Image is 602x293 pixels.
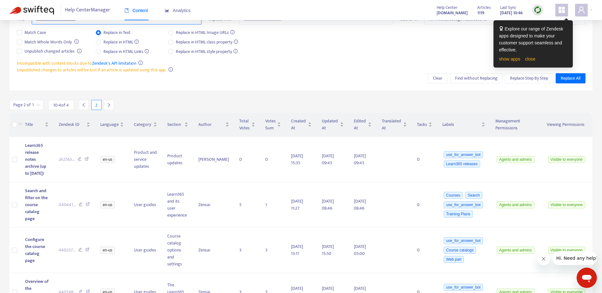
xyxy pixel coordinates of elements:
[101,39,142,46] span: Replace in HTML
[444,256,464,263] span: Web part
[437,4,458,11] span: Help Center
[548,201,585,208] span: Visible to everyone
[165,8,191,13] span: Analytics
[20,113,54,137] th: Title
[22,48,77,55] span: Unpublish changed articles
[25,142,46,177] span: Learn365 release notes archive (up to [DATE])
[234,113,260,137] th: Total Votes
[265,118,276,132] span: Votes Sum
[412,182,437,228] td: 0
[444,237,483,244] span: use_for_answer_bot
[537,252,550,265] iframe: Close message
[77,49,82,53] span: info-circle
[17,66,166,74] span: Unpublished changes to articles will be lost if an article is updated using this app.
[497,201,534,208] span: Agents and admins
[578,6,585,14] span: user
[18,122,22,126] span: down
[100,247,115,254] span: en-us
[134,121,152,128] span: Category
[198,121,224,128] span: Author
[577,268,597,288] iframe: Button to launch messaging window
[322,198,334,212] span: [DATE] 08:46
[59,201,76,208] span: 440441 ...
[129,113,162,137] th: Category
[490,113,542,137] th: Management Permissions
[542,113,592,137] th: Viewing Permissions
[74,39,79,44] span: info-circle
[91,100,102,110] div: 2
[22,29,49,36] span: Match Case
[437,9,468,16] a: [DOMAIN_NAME]
[162,182,193,228] td: Learn365 and its user experience
[260,182,286,228] td: 1
[322,152,334,166] span: [DATE] 09:45
[17,60,136,67] span: Incompatible with content blocks due to
[173,29,237,36] span: Replace in HTML Image URLs
[25,187,48,222] span: Search and filter on the course catalog page
[349,113,377,137] th: Edited At
[354,152,366,166] span: [DATE] 09:45
[444,151,483,158] span: use_for_answer_bot
[500,10,523,16] strong: [DATE] 10:46
[193,113,234,137] th: Author
[59,247,76,254] span: 440237 ...
[169,67,173,72] span: info-circle
[124,8,129,13] span: book
[499,25,567,53] div: Explore our range of Zendesk apps designed to make your customer support seamless and effective.
[437,113,490,137] th: Labels
[444,160,480,167] span: Learn365 releases
[193,182,234,228] td: Zensai
[193,228,234,273] td: Zensai
[561,75,580,82] span: Replace All
[234,228,260,273] td: 3
[291,118,307,132] span: Created At
[25,121,44,128] span: Title
[322,243,334,257] span: [DATE] 15:50
[477,4,491,11] span: Articles
[548,247,585,254] span: Visible to everyone
[138,61,143,65] span: info-circle
[354,243,366,257] span: [DATE] 05:00
[260,113,286,137] th: Votes Sum
[129,137,162,182] td: Product and service updates
[193,137,234,182] td: [PERSON_NAME]
[162,137,193,182] td: Product updates
[322,118,339,132] span: Updated At
[165,8,169,13] span: area-chart
[173,39,241,46] span: Replace in HTML class property
[53,102,69,108] span: 10 - 4 of 4
[260,137,286,182] td: 0
[525,56,535,62] a: close
[428,73,447,83] button: Clear
[129,182,162,228] td: User guides
[505,73,553,83] button: Replace Step By Step
[499,56,520,62] a: show apps
[497,247,534,254] span: Agents and admins
[65,4,110,16] span: Help Center Manager
[54,113,95,137] th: Zendesk ID
[101,48,152,55] span: Replace in HTML Links
[412,137,437,182] td: 0
[92,60,136,67] a: Zendesk's API limitation
[10,6,54,15] img: Swifteq
[465,192,482,199] span: Search
[317,113,349,137] th: Updated At
[22,39,74,46] span: Match Whole Words Only
[510,75,548,82] span: Replace Step By Step
[417,121,427,128] span: Tasks
[377,113,412,137] th: Translated At
[354,118,367,132] span: Edited At
[437,10,468,16] strong: [DOMAIN_NAME]
[100,121,119,128] span: Language
[291,243,303,257] span: [DATE] 13:11
[162,228,193,273] td: Course catalog options and settings
[234,137,260,182] td: 0
[291,198,303,212] span: [DATE] 11:27
[25,236,45,264] span: Configure the course catalog page
[101,29,133,36] span: Replace in Text
[444,284,483,291] span: use_for_answer_bot
[500,4,516,11] span: Last Sync
[59,156,75,163] span: 242565 ...
[412,228,437,273] td: 0
[107,103,111,107] span: right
